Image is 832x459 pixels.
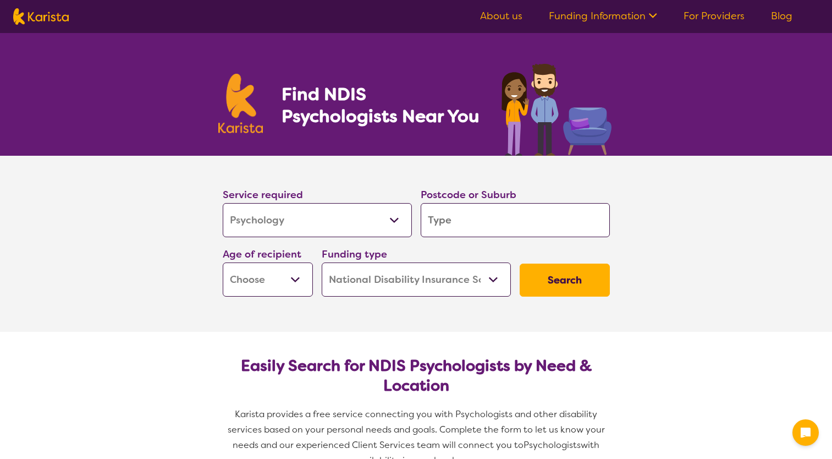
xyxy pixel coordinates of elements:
[421,203,610,237] input: Type
[771,9,792,23] a: Blog
[13,8,69,25] img: Karista logo
[524,439,581,451] span: Psychologists
[549,9,657,23] a: Funding Information
[421,188,516,201] label: Postcode or Suburb
[232,356,601,396] h2: Easily Search for NDIS Psychologists by Need & Location
[684,9,745,23] a: For Providers
[322,248,387,261] label: Funding type
[218,74,263,133] img: Karista logo
[223,188,303,201] label: Service required
[282,83,485,127] h1: Find NDIS Psychologists Near You
[520,264,610,297] button: Search
[228,408,607,451] span: Karista provides a free service connecting you with Psychologists and other disability services b...
[498,59,614,156] img: psychology
[223,248,301,261] label: Age of recipient
[480,9,522,23] a: About us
